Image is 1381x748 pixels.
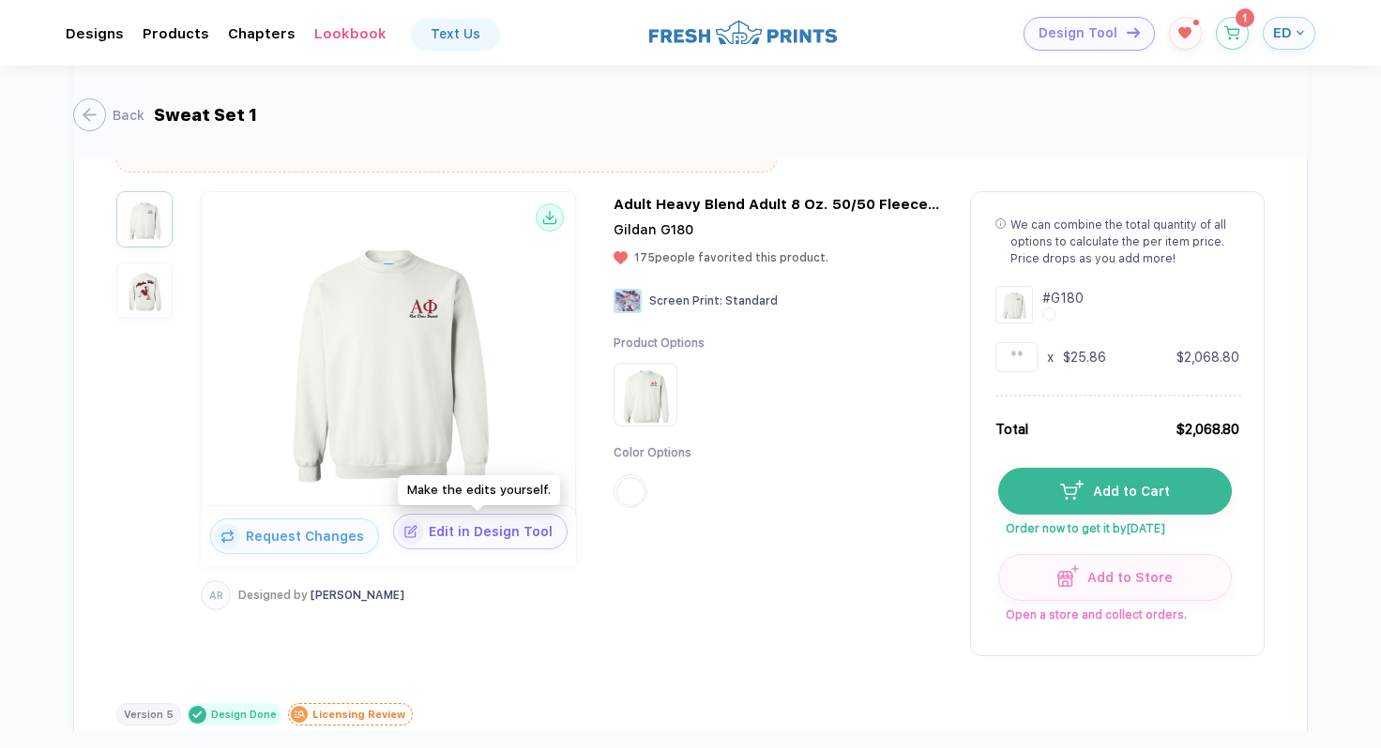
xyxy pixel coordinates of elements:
div: We can combine the total quantity of all options to calculate the per item price. Price drops as ... [1010,217,1239,267]
button: iconAdd to Store [998,554,1232,601]
img: f0f8e40e-0368-44ac-944a-5b60261e2e5a_nt_front_1757777905551.jpg [121,196,168,243]
span: Gildan G180 [614,222,693,237]
sup: 1 [1236,8,1254,27]
img: logo [649,18,837,47]
span: AR [209,590,223,602]
div: x [1047,348,1054,367]
div: Version 5 [124,709,174,721]
div: Total [995,419,1028,440]
img: f0f8e40e-0368-44ac-944a-5b60261e2e5a_nt_front_1757777905551.jpg [206,208,570,502]
span: Add to Store [1079,570,1174,585]
div: Back [113,108,144,123]
span: Designed by [238,589,308,602]
span: Standard [725,294,778,307]
span: Order now to get it by [DATE] [998,515,1230,535]
span: Screen Print : [649,294,722,307]
a: Text Us [412,19,499,49]
img: Product Option [617,367,674,423]
button: ED [1263,17,1315,50]
span: Design Tool [1039,25,1117,41]
button: Design Toolicon [1024,17,1155,51]
button: Back [73,98,144,131]
img: icon [1057,565,1079,587]
div: DesignsToggle dropdown menu [66,25,124,42]
div: Design Done [211,709,277,721]
sup: 1 [1193,20,1199,25]
div: [PERSON_NAME] [238,589,404,602]
img: Screen Print [614,289,642,313]
div: ProductsToggle dropdown menu [143,25,209,42]
img: icon [1060,480,1084,499]
img: f0f8e40e-0368-44ac-944a-5b60261e2e5a_nt_back_1757777905555.jpg [121,267,168,314]
img: icon [1127,27,1140,37]
button: iconEdit in Design Tool [393,514,568,549]
div: $25.86 [1063,348,1106,367]
div: Make the edits yourself. [398,475,560,505]
div: Licensing Review [312,709,405,721]
div: # G180 [1042,289,1084,307]
div: Color Options [614,445,705,461]
span: Add to Cart [1084,484,1170,499]
div: Sweat Set 1 [154,105,257,125]
button: AR [201,580,231,610]
div: ChaptersToggle dropdown menu chapters [228,25,296,42]
div: Adult Heavy Blend Adult 8 Oz. 50/50 Fleece Crew [614,196,942,213]
div: Lookbook [314,25,387,42]
span: 1 [1242,12,1247,23]
img: Design Group Summary Cell [995,286,1033,323]
div: $2,068.80 [1176,348,1239,367]
span: Request Changes [240,529,378,544]
div: LookbookToggle dropdown menu chapters [314,25,387,42]
span: Edit in Design Tool [423,524,567,539]
span: ED [1273,24,1292,41]
img: icon [215,524,240,549]
div: $2,068.80 [1176,419,1239,440]
img: icon [398,519,423,545]
button: iconAdd to Cart [998,468,1232,515]
div: Product Options [614,336,705,352]
button: iconRequest Changes [210,518,379,554]
div: Text Us [431,26,480,41]
span: 175 people favorited this product. [634,251,828,264]
span: Open a store and collect orders. [998,601,1230,621]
